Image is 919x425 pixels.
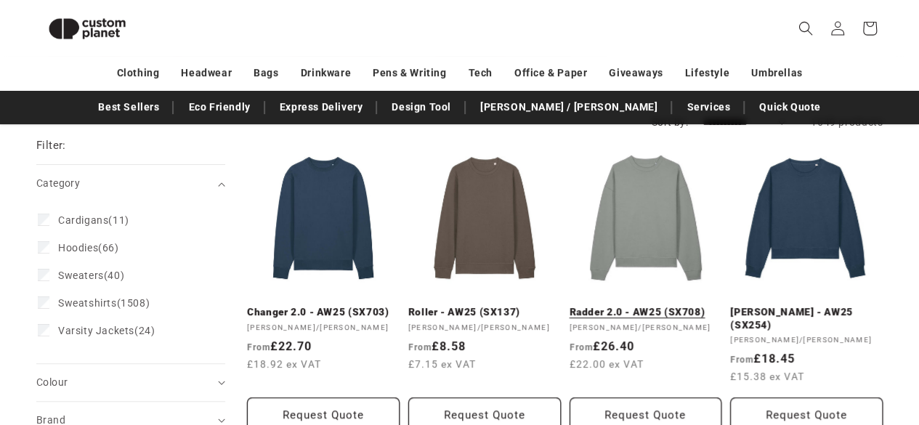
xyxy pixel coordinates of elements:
h2: Filter: [36,137,66,154]
img: Custom Planet [36,6,138,52]
summary: Search [790,12,822,44]
span: 1649 products [811,116,883,128]
span: Varsity Jackets [58,325,134,336]
a: Lifestyle [685,60,729,86]
summary: Colour (0 selected) [36,364,225,401]
a: Quick Quote [752,94,828,120]
summary: Category (0 selected) [36,165,225,202]
span: Colour [36,376,68,388]
a: Clothing [117,60,160,86]
a: Tech [468,60,492,86]
span: (1508) [58,296,150,309]
a: Services [679,94,737,120]
a: [PERSON_NAME] / [PERSON_NAME] [473,94,665,120]
a: Office & Paper [514,60,587,86]
label: Sort by: [651,116,687,128]
a: Bags [254,60,278,86]
span: (66) [58,241,119,254]
span: Category [36,177,80,189]
span: (40) [58,269,124,282]
a: Umbrellas [751,60,802,86]
a: Headwear [181,60,232,86]
span: Cardigans [58,214,108,226]
a: Drinkware [301,60,351,86]
a: Pens & Writing [373,60,446,86]
span: (11) [58,214,129,227]
a: Design Tool [384,94,458,120]
span: Sweaters [58,270,104,281]
span: Hoodies [58,242,98,254]
a: Express Delivery [272,94,371,120]
a: Giveaways [609,60,663,86]
a: Radder 2.0 - AW25 (SX708) [570,306,722,319]
a: Best Sellers [91,94,166,120]
a: Roller - AW25 (SX137) [408,306,561,319]
span: (24) [58,324,155,337]
a: Changer 2.0 - AW25 (SX703) [247,306,400,319]
span: Sweatshirts [58,297,117,309]
iframe: Chat Widget [676,268,919,425]
a: Eco Friendly [181,94,257,120]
